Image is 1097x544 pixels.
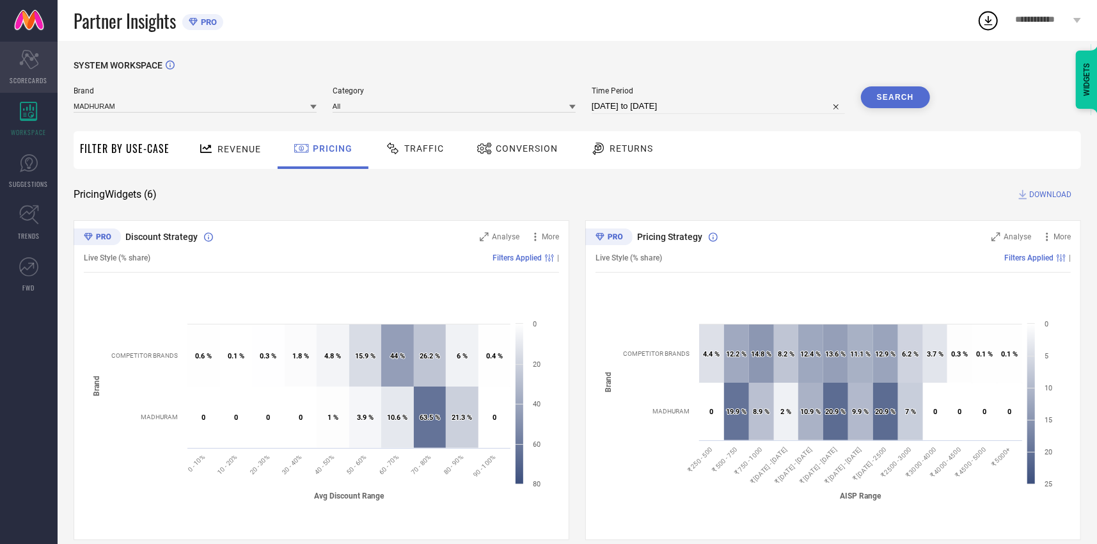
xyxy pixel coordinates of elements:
text: 5 [1045,352,1048,360]
text: 19.9 % [726,408,746,416]
text: 0 - 10% [187,453,206,472]
text: 12.2 % [726,350,746,358]
text: 30 - 40% [281,453,303,476]
text: 7 % [905,408,916,416]
text: 0 [1007,408,1011,416]
text: 11.1 % [850,350,871,358]
text: 8.9 % [753,408,769,416]
text: 21.3 % [452,413,472,422]
span: WORKSPACE [12,127,47,137]
text: 0 [983,408,986,416]
span: Traffic [404,143,444,154]
span: PRO [198,17,217,27]
text: 0 [201,413,205,422]
text: 3.7 % [927,350,943,358]
text: 40 [533,400,541,408]
text: 26.2 % [420,352,440,360]
text: 20 - 30% [248,453,271,476]
svg: Zoom [991,232,1000,241]
text: ₹ [DATE] - 2500 [851,445,888,482]
text: ₹ [DATE] - [DATE] [773,445,813,485]
text: ₹ 2500 - 3000 [880,445,913,479]
text: 63.5 % [420,413,440,422]
text: 15 [1045,416,1052,424]
tspan: Brand [604,372,613,392]
text: 12.4 % [800,350,821,358]
text: COMPETITOR BRANDS [111,352,178,359]
text: 13.6 % [825,350,846,358]
text: 0 [709,408,713,416]
div: Premium [585,228,633,248]
text: 3.9 % [357,413,374,422]
text: ₹ [DATE] - [DATE] [798,445,838,485]
text: 8.2 % [778,350,794,358]
span: Pricing Widgets ( 6 ) [74,188,157,201]
span: Analyse [1004,232,1031,241]
span: More [542,232,559,241]
svg: Zoom [480,232,489,241]
text: ₹ 750 - 1000 [733,445,764,476]
span: DOWNLOAD [1029,188,1071,201]
text: 4.4 % [703,350,720,358]
text: 0 [958,408,961,416]
text: 0.1 % [976,350,993,358]
text: 0 [299,413,303,422]
text: 14.8 % [751,350,771,358]
text: ₹ 4000 - 4500 [929,445,962,479]
text: 0.1 % [228,352,244,360]
span: Returns [610,143,653,154]
span: FWD [23,283,35,292]
text: 1 % [328,413,338,422]
span: Filters Applied [493,253,542,262]
text: 0.1 % [1001,350,1018,358]
span: Discount Strategy [125,232,198,242]
text: 60 [533,440,541,449]
text: 80 [533,480,541,488]
input: Select time period [592,99,845,114]
text: 4.8 % [324,352,341,360]
text: 80 - 90% [442,453,464,476]
button: Search [861,86,930,108]
text: 1.8 % [292,352,309,360]
span: Revenue [217,144,261,154]
text: 70 - 80% [410,453,432,476]
div: Premium [74,228,121,248]
span: Conversion [496,143,558,154]
text: 44 % [390,352,405,360]
span: Live Style (% share) [596,253,662,262]
text: 10.9 % [800,408,821,416]
text: 20.9 % [875,408,896,416]
span: TRENDS [18,231,40,241]
span: Live Style (% share) [84,253,150,262]
text: 60 - 70% [377,453,400,476]
text: 15.9 % [355,352,375,360]
span: | [1069,253,1071,262]
div: Open download list [977,9,1000,32]
span: More [1054,232,1071,241]
span: Filter By Use-Case [80,141,170,156]
text: COMPETITOR BRANDS [623,350,690,357]
text: 0.4 % [486,352,503,360]
text: ₹ 500 - 750 [711,445,739,474]
text: 10.6 % [387,413,407,422]
span: Category [333,86,576,95]
span: SUGGESTIONS [10,179,49,189]
text: 6 % [457,352,468,360]
text: ₹ 5000+ [990,445,1013,468]
text: ₹ 4500 - 5000 [954,445,987,479]
text: 0 [234,413,238,422]
text: 20.9 % [825,408,846,416]
text: 20 [1045,448,1052,456]
text: 0.6 % [195,352,212,360]
text: 10 - 20% [216,453,239,476]
span: SCORECARDS [10,76,48,85]
span: Time Period [592,86,845,95]
tspan: AISP Range [841,492,882,500]
span: SYSTEM WORKSPACE [74,60,162,70]
span: Filters Applied [1004,253,1054,262]
text: 2 % [780,408,791,416]
text: 10 [1045,384,1052,392]
text: 0 [933,408,937,416]
text: 0 [493,413,496,422]
text: 0 [533,320,537,328]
